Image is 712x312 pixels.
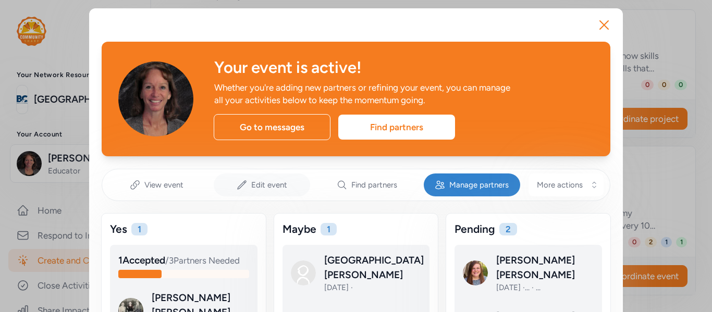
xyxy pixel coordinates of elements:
[131,223,148,235] div: 1
[338,115,455,140] div: Find partners
[118,254,165,266] span: 1 Accepted
[351,180,397,190] span: Find partners
[537,180,583,190] span: More actions
[321,223,337,235] div: 1
[110,222,127,236] div: Yes
[455,222,495,236] div: Pending
[251,180,287,190] span: Edit event
[214,58,594,77] div: Your event is active!
[118,61,193,136] img: Avatar
[529,173,604,196] button: More actions
[144,180,183,190] span: View event
[499,223,517,235] div: 2
[449,180,509,190] span: Manage partners
[214,81,514,106] div: Whether you're adding new partners or refining your event, you can manage all your activities bel...
[214,114,330,140] div: Go to messages
[283,222,316,236] div: Maybe
[118,253,249,268] div: / 3 Partners Needed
